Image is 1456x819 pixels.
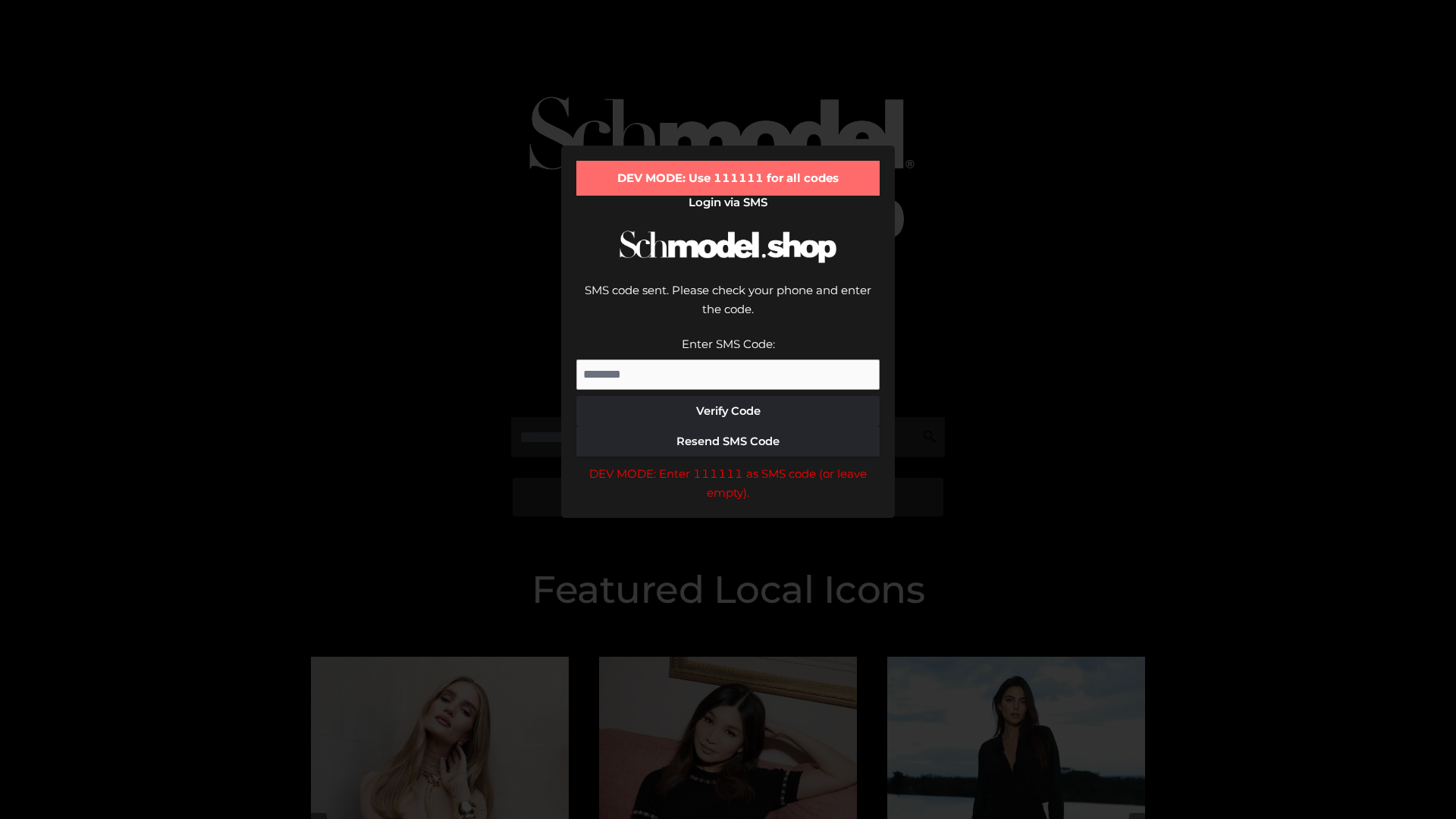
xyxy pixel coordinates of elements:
[614,217,842,277] img: Schmodel Logo
[576,464,880,503] div: DEV MODE: Enter 111111 as SMS code (or leave empty).
[682,337,775,351] label: Enter SMS Code:
[576,196,880,209] h2: Login via SMS
[576,396,880,426] button: Verify Code
[576,161,880,196] div: DEV MODE: Use 111111 for all codes
[576,426,880,457] button: Resend SMS Code
[576,281,880,334] div: SMS code sent. Please check your phone and enter the code.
